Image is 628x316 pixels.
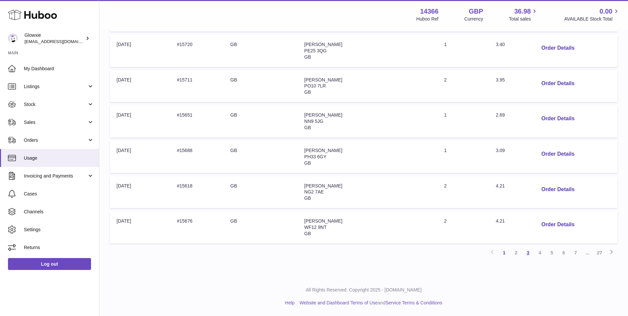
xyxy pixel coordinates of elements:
[24,173,87,179] span: Invoicing and Payments
[170,105,224,137] td: #15651
[304,218,342,224] span: [PERSON_NAME]
[496,112,505,118] span: 2.69
[510,247,522,259] a: 2
[416,16,439,22] div: Huboo Ref
[304,195,311,201] span: GB
[224,70,298,102] td: GB
[496,42,505,47] span: 3.40
[304,112,342,118] span: [PERSON_NAME]
[24,191,94,197] span: Cases
[420,7,439,16] strong: 14366
[304,183,342,188] span: [PERSON_NAME]
[24,227,94,233] span: Settings
[170,141,224,173] td: #15688
[24,244,94,251] span: Returns
[24,83,87,90] span: Listings
[105,287,623,293] p: All Rights Reserved. Copyright 2025 - [DOMAIN_NAME]
[110,141,170,173] td: [DATE]
[438,70,489,102] td: 2
[509,16,538,22] span: Total sales
[304,125,311,130] span: GB
[24,155,94,161] span: Usage
[509,7,538,22] a: 36.98 Total sales
[304,189,324,194] span: NG2 7AE
[536,77,580,90] button: Order Details
[24,137,87,143] span: Orders
[536,112,580,126] button: Order Details
[304,89,311,95] span: GB
[285,300,295,305] a: Help
[438,176,489,208] td: 2
[304,160,311,166] span: GB
[224,176,298,208] td: GB
[8,33,18,43] img: internalAdmin-14366@internal.huboo.com
[304,231,311,236] span: GB
[514,7,531,16] span: 36.98
[496,148,505,153] span: 3.09
[24,66,94,72] span: My Dashboard
[224,35,298,67] td: GB
[304,48,327,53] span: PE25 3QG
[297,300,442,306] li: and
[594,247,605,259] a: 27
[110,70,170,102] td: [DATE]
[224,105,298,137] td: GB
[170,35,224,67] td: #15720
[170,70,224,102] td: #15711
[438,105,489,137] td: 1
[304,83,326,88] span: PO10 7LR
[522,247,534,259] a: 3
[564,16,620,22] span: AVAILABLE Stock Total
[536,183,580,196] button: Order Details
[304,148,342,153] span: [PERSON_NAME]
[564,7,620,22] a: 0.00 AVAILABLE Stock Total
[498,247,510,259] a: 1
[536,41,580,55] button: Order Details
[24,209,94,215] span: Channels
[304,154,326,159] span: PH33 6GY
[304,77,342,82] span: [PERSON_NAME]
[496,77,505,82] span: 3.95
[464,16,483,22] div: Currency
[438,141,489,173] td: 1
[24,39,97,44] span: [EMAIL_ADDRESS][DOMAIN_NAME]
[558,247,570,259] a: 6
[304,54,311,60] span: GB
[582,247,594,259] span: ...
[496,218,505,224] span: 4.21
[224,211,298,243] td: GB
[24,119,87,126] span: Sales
[24,101,87,108] span: Stock
[536,218,580,232] button: Order Details
[570,247,582,259] a: 7
[224,141,298,173] td: GB
[600,7,612,16] span: 0.00
[438,35,489,67] td: 1
[170,211,224,243] td: #15676
[536,147,580,161] button: Order Details
[110,35,170,67] td: [DATE]
[24,32,84,45] div: Glowxie
[469,7,483,16] strong: GBP
[8,258,91,270] a: Log out
[300,300,378,305] a: Website and Dashboard Terms of Use
[534,247,546,259] a: 4
[304,42,342,47] span: [PERSON_NAME]
[170,176,224,208] td: #15618
[304,119,323,124] span: NN9 5JG
[385,300,442,305] a: Service Terms & Conditions
[546,247,558,259] a: 5
[496,183,505,188] span: 4.21
[110,105,170,137] td: [DATE]
[110,211,170,243] td: [DATE]
[438,211,489,243] td: 2
[110,176,170,208] td: [DATE]
[304,225,327,230] span: WF12 9NT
